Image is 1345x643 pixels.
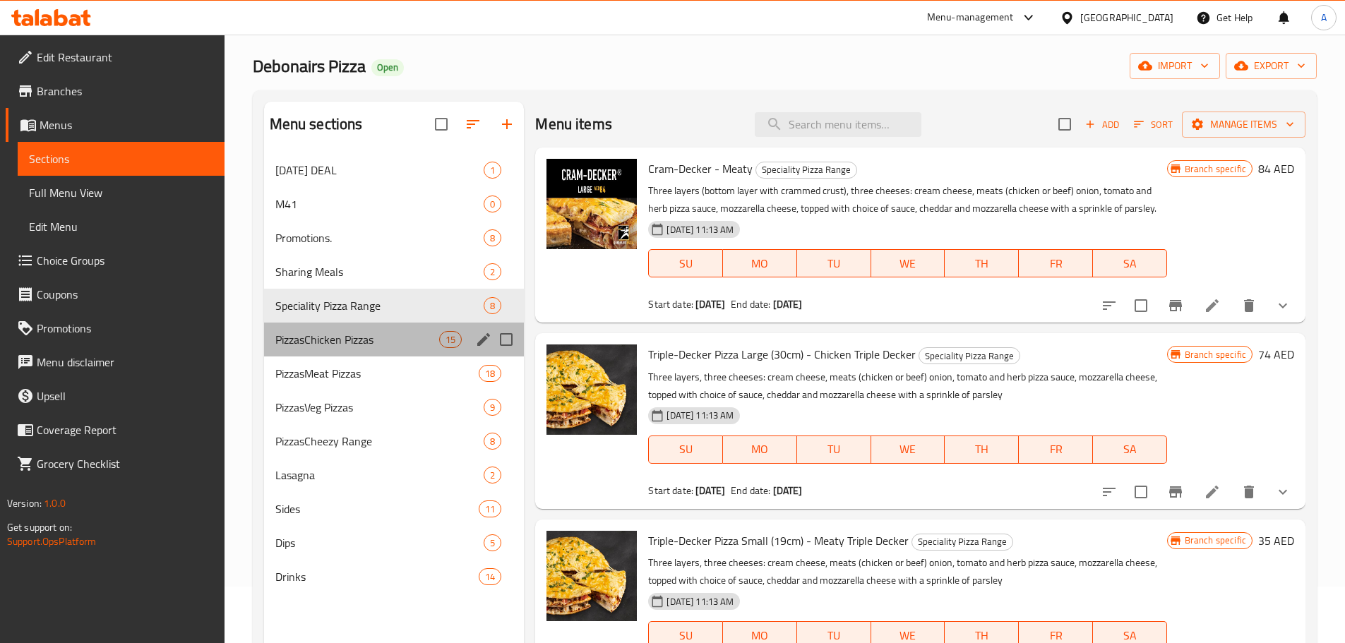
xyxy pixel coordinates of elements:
span: Sort items [1125,114,1182,136]
a: Support.OpsPlatform [7,532,97,551]
div: Sharing Meals2 [264,255,525,289]
span: Sharing Meals [275,263,484,280]
span: FR [1024,253,1087,274]
span: Select to update [1126,477,1156,507]
h2: Menu items [535,114,612,135]
span: Triple-Decker Pizza Small (19cm) - Meaty Triple Decker [648,530,909,551]
span: 2 [484,469,501,482]
span: Select all sections [426,109,456,139]
span: Upsell [37,387,213,404]
span: TH [950,253,1013,274]
span: Add [1083,116,1121,133]
div: Speciality Pizza Range [919,347,1020,364]
a: Menus [6,108,225,142]
div: Speciality Pizza Range8 [264,289,525,323]
span: Choice Groups [37,252,213,269]
span: A [1321,10,1327,25]
button: TH [945,435,1019,464]
span: MO [729,253,791,274]
p: Three layers, three cheeses: cream cheese, meats (chicken or beef) onion, tomato and herb pizza s... [648,554,1166,589]
button: sort-choices [1092,289,1126,323]
div: items [484,467,501,483]
div: items [484,196,501,212]
p: Three layers, three cheeses: cream cheese, meats (chicken or beef) onion, tomato and herb pizza s... [648,368,1166,404]
span: Select section [1050,109,1080,139]
div: items [484,162,501,179]
div: items [439,331,462,348]
span: Manage items [1193,116,1294,133]
span: Drinks [275,568,479,585]
span: PizzasVeg Pizzas [275,399,484,416]
span: Sides [275,500,479,517]
button: FR [1019,249,1093,277]
a: Promotions [6,311,225,345]
span: Full Menu View [29,184,213,201]
nav: Menu sections [264,148,525,599]
button: Branch-specific-item [1159,475,1192,509]
button: Sort [1130,114,1176,136]
span: PizzasMeat Pizzas [275,365,479,382]
div: items [479,365,501,382]
div: Lasagna2 [264,458,525,492]
span: [DATE] 11:13 AM [661,409,739,422]
button: show more [1266,475,1300,509]
a: Branches [6,74,225,108]
span: 8 [484,299,501,313]
input: search [755,112,921,137]
button: show more [1266,289,1300,323]
div: PizzasVeg Pizzas9 [264,390,525,424]
img: Triple-Decker Pizza Large (30cm) - Chicken Triple Decker [546,344,637,435]
b: [DATE] [695,295,725,313]
a: Edit Menu [18,210,225,244]
button: SU [648,435,723,464]
div: Promotions.8 [264,221,525,255]
span: WE [877,439,940,459]
span: Menu disclaimer [37,354,213,371]
div: [DATE] DEAL1 [264,153,525,187]
span: M41 [275,196,484,212]
span: 8 [484,232,501,245]
div: items [484,229,501,246]
a: Edit menu item [1204,297,1221,314]
button: TU [797,435,871,464]
span: Start date: [648,481,693,500]
span: 11 [479,503,501,516]
span: export [1237,57,1305,75]
button: SA [1093,435,1167,464]
span: SU [654,253,717,274]
button: Add [1080,114,1125,136]
span: PizzasChicken Pizzas [275,331,440,348]
span: Edit Restaurant [37,49,213,66]
button: FR [1019,435,1093,464]
div: Menu-management [927,9,1014,26]
span: Grocery Checklist [37,455,213,472]
div: PizzasMeat Pizzas18 [264,356,525,390]
span: [DATE] DEAL [275,162,484,179]
div: Drinks14 [264,560,525,594]
div: Speciality Pizza Range [911,534,1013,551]
span: Start date: [648,295,693,313]
span: Branch specific [1179,162,1252,176]
div: items [479,568,501,585]
span: End date: [731,481,770,500]
button: WE [871,249,945,277]
button: delete [1232,475,1266,509]
span: 1 [484,164,501,177]
a: Sections [18,142,225,176]
button: Branch-specific-item [1159,289,1192,323]
div: Lasagna [275,467,484,483]
a: Coverage Report [6,413,225,447]
span: Coupons [37,286,213,303]
div: items [484,399,501,416]
span: 14 [479,570,501,584]
span: [DATE] 11:13 AM [661,223,739,236]
span: SU [654,439,717,459]
div: Sides11 [264,492,525,526]
div: Dips [275,534,484,551]
span: TH [950,439,1013,459]
span: Cram-Decker - Meaty [648,158,753,179]
a: Edit menu item [1204,483,1221,500]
